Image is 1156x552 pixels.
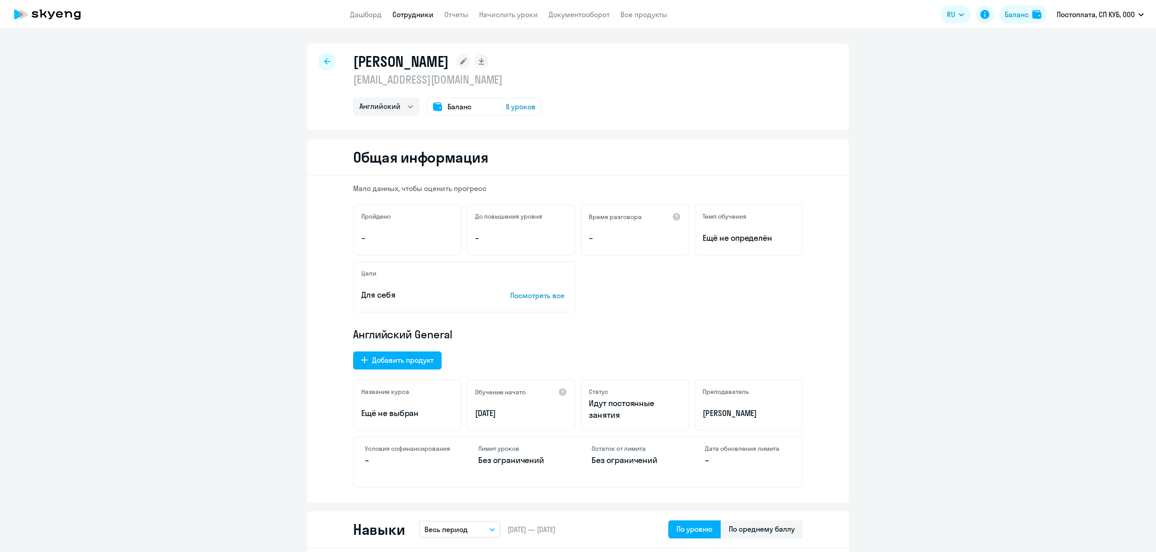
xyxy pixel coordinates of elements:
p: – [705,454,791,466]
a: Начислить уроки [479,10,538,19]
p: Без ограничений [478,454,564,466]
div: Баланс [1005,9,1029,20]
p: Для себя [361,289,482,301]
div: Добавить продукт [372,355,433,365]
button: Весь период [419,521,500,538]
p: – [475,232,567,244]
p: Идут постоянные занятия [589,398,681,421]
h5: Преподаватель [703,388,749,396]
span: Ещё не определён [703,232,795,244]
a: Дашборд [350,10,382,19]
p: – [365,454,451,466]
button: Постоплата, СП КУБ, ООО [1052,4,1148,25]
p: Посмотреть все [510,290,567,301]
h5: Обучение начато [475,388,526,396]
p: – [361,232,453,244]
p: Мало данных, чтобы оценить прогресс [353,183,803,193]
button: RU [941,5,970,23]
span: 8 уроков [506,101,536,112]
span: Баланс [447,101,471,112]
h1: [PERSON_NAME] [353,52,449,70]
h5: Статус [589,388,608,396]
a: Отчеты [444,10,468,19]
h5: Темп обучения [703,212,746,220]
div: По среднему баллу [729,524,795,534]
p: [EMAIL_ADDRESS][DOMAIN_NAME] [353,72,542,87]
p: Постоплата, СП КУБ, ООО [1057,9,1135,20]
h4: Условия софинансирования [365,444,451,453]
span: Английский General [353,327,452,341]
p: [PERSON_NAME] [703,407,795,419]
p: – [589,232,681,244]
h5: До повышения уровня [475,212,542,220]
h2: Навыки [353,520,405,538]
button: Балансbalance [999,5,1047,23]
h2: Общая информация [353,148,488,166]
h5: Пройдено [361,212,391,220]
h5: Время разговора [589,213,642,221]
h5: Цели [361,269,376,277]
img: balance [1032,10,1041,19]
h4: Дата обновления лимита [705,444,791,453]
h5: Название курса [361,388,409,396]
a: Сотрудники [392,10,433,19]
p: Весь период [424,524,468,535]
p: Ещё не выбран [361,407,453,419]
span: [DATE] — [DATE] [508,524,555,534]
a: Документооборот [549,10,610,19]
h4: Лимит уроков [478,444,564,453]
p: [DATE] [475,407,567,419]
p: Без ограничений [592,454,678,466]
a: Все продукты [620,10,667,19]
span: RU [947,9,955,20]
h4: Остаток от лимита [592,444,678,453]
div: По уровню [676,524,713,534]
button: Добавить продукт [353,351,442,370]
